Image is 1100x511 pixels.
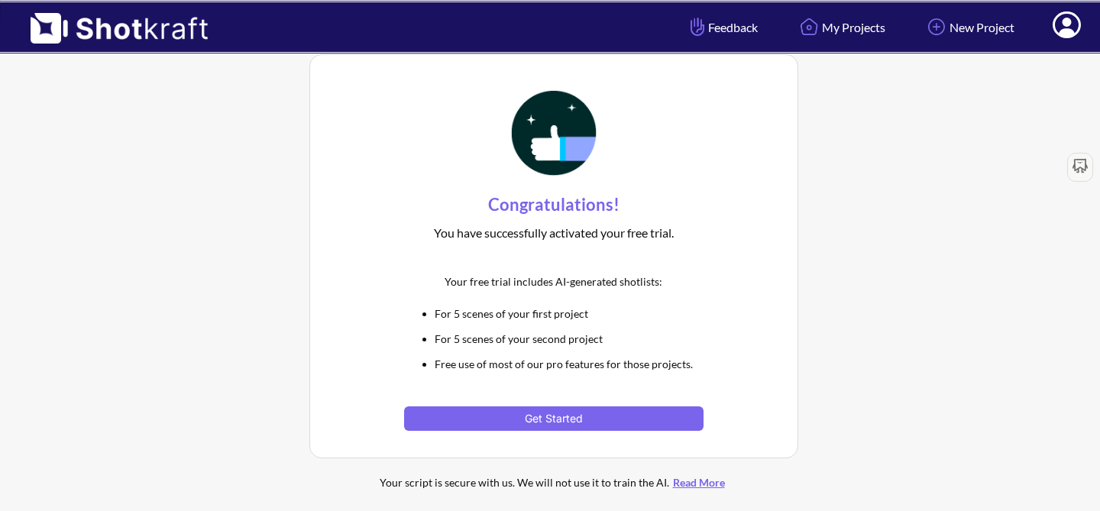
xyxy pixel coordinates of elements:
[669,476,729,489] a: Read More
[506,86,601,180] img: Thumbs Up Icon
[435,330,703,348] li: For 5 scenes of your second project
[348,474,760,491] div: Your script is secure with us. We will not use it to train the AI.
[435,305,703,322] li: For 5 scenes of your first project
[687,14,708,40] img: Hand Icon
[404,220,703,246] div: You have successfully activated your free trial.
[924,14,950,40] img: Add Icon
[796,14,822,40] img: Home Icon
[785,7,897,47] a: My Projects
[404,406,703,431] button: Get Started
[912,7,1026,47] a: New Project
[687,18,758,36] span: Feedback
[435,355,703,373] li: Free use of most of our pro features for those projects.
[404,189,703,220] div: Congratulations!
[404,269,703,294] div: Your free trial includes AI-generated shotlists:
